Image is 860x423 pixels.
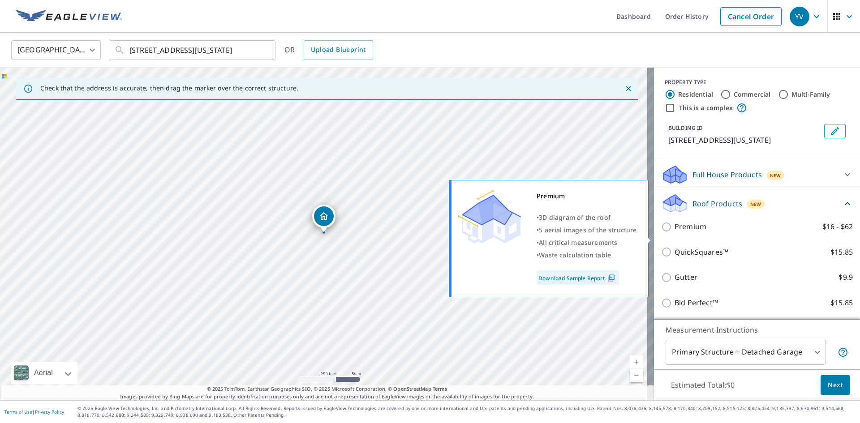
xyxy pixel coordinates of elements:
[304,40,373,60] a: Upload Blueprint
[661,193,853,214] div: Roof ProductsNew
[668,124,703,132] p: BUILDING ID
[675,221,706,232] p: Premium
[312,205,335,232] div: Dropped pin, building 1, Residential property, 76 Spring Valley Dr Washington, PA 15301
[830,297,853,308] p: $15.85
[822,221,853,232] p: $16 - $62
[668,135,821,145] p: [STREET_ADDRESS][US_STATE]
[311,44,365,56] span: Upload Blueprint
[537,224,637,236] div: •
[433,385,447,392] a: Terms
[664,375,742,395] p: Estimated Total: $0
[720,7,782,26] a: Cancel Order
[830,247,853,258] p: $15.85
[678,90,713,99] label: Residential
[665,78,849,86] div: PROPERTY TYPE
[692,169,762,180] p: Full House Products
[675,272,697,283] p: Gutter
[537,190,637,202] div: Premium
[734,90,771,99] label: Commercial
[790,7,809,26] div: YV
[16,10,122,23] img: EV Logo
[537,249,637,261] div: •
[4,409,32,415] a: Terms of Use
[630,369,643,382] a: Current Level 17, Zoom Out
[129,38,257,63] input: Search by address or latitude-longitude
[824,124,846,138] button: Edit building 1
[661,164,853,185] div: Full House ProductsNew
[791,90,830,99] label: Multi-Family
[630,355,643,369] a: Current Level 17, Zoom In
[539,238,617,247] span: All critical measurements
[675,247,728,258] p: QuickSquares™
[666,325,848,335] p: Measurement Instructions
[11,362,77,384] div: Aerial
[605,274,617,282] img: Pdf Icon
[838,347,848,358] span: Your report will include the primary structure and a detached garage if one exists.
[679,103,733,112] label: This is a complex
[537,236,637,249] div: •
[750,201,761,208] span: New
[821,375,850,395] button: Next
[539,251,611,259] span: Waste calculation table
[40,84,298,92] p: Check that the address is accurate, then drag the marker over the correct structure.
[393,385,431,392] a: OpenStreetMap
[77,405,856,419] p: © 2025 Eagle View Technologies, Inc. and Pictometry International Corp. All Rights Reserved. Repo...
[207,385,447,393] span: © 2025 TomTom, Earthstar Geographics SIO, © 2025 Microsoft Corporation, ©
[35,409,64,415] a: Privacy Policy
[537,211,637,224] div: •
[31,362,56,384] div: Aerial
[284,40,373,60] div: OR
[539,213,611,222] span: 3D diagram of the roof
[692,198,742,209] p: Roof Products
[4,409,64,414] p: |
[838,272,853,283] p: $9.9
[666,340,826,365] div: Primary Structure + Detached Garage
[623,83,634,94] button: Close
[828,380,843,391] span: Next
[11,38,101,63] div: [GEOGRAPHIC_DATA]
[537,270,619,285] a: Download Sample Report
[539,226,636,234] span: 5 aerial images of the structure
[770,172,781,179] span: New
[458,190,521,244] img: Premium
[675,297,718,308] p: Bid Perfect™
